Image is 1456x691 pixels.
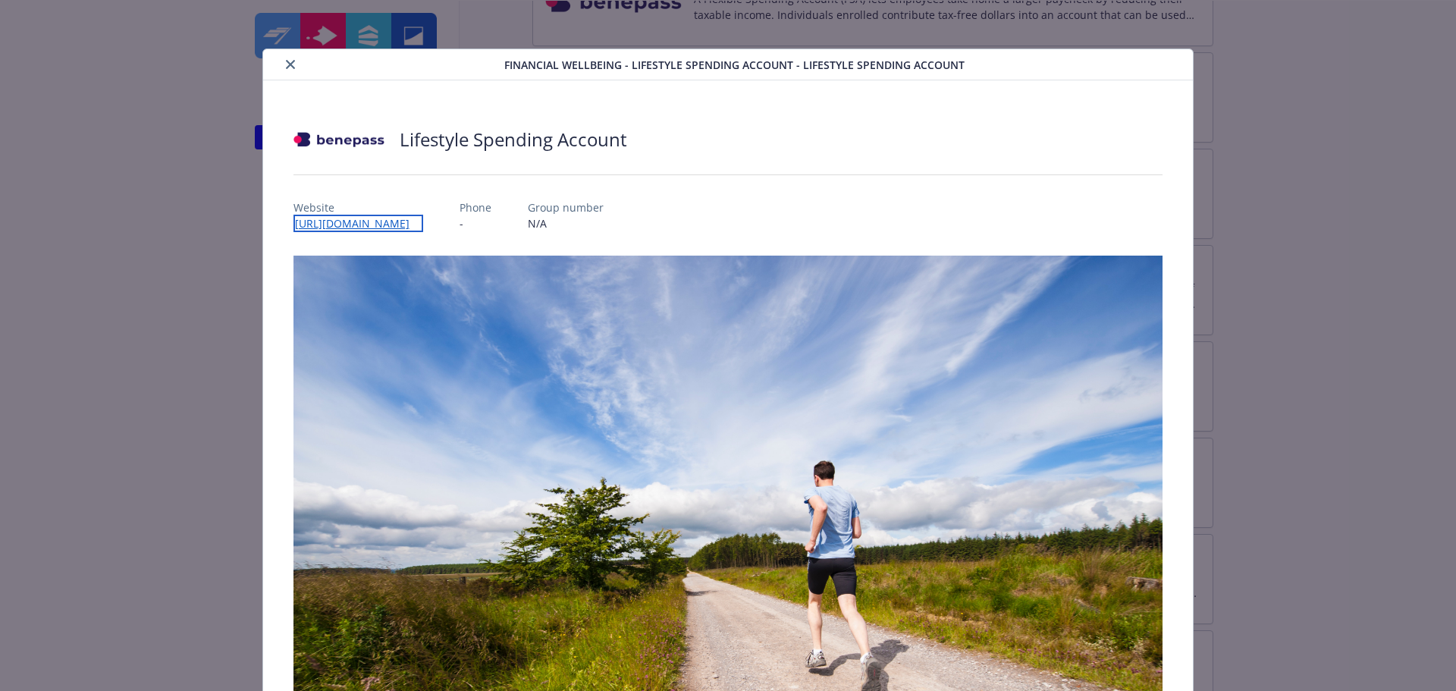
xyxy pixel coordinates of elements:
[293,215,423,232] a: [URL][DOMAIN_NAME]
[293,117,384,162] img: BenePass, Inc.
[460,199,491,215] p: Phone
[293,199,423,215] p: Website
[281,55,300,74] button: close
[400,127,627,152] h2: Lifestyle Spending Account
[460,215,491,231] p: -
[528,199,604,215] p: Group number
[504,57,965,73] span: Financial Wellbeing - Lifestyle Spending Account - Lifestyle Spending Account
[528,215,604,231] p: N/A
